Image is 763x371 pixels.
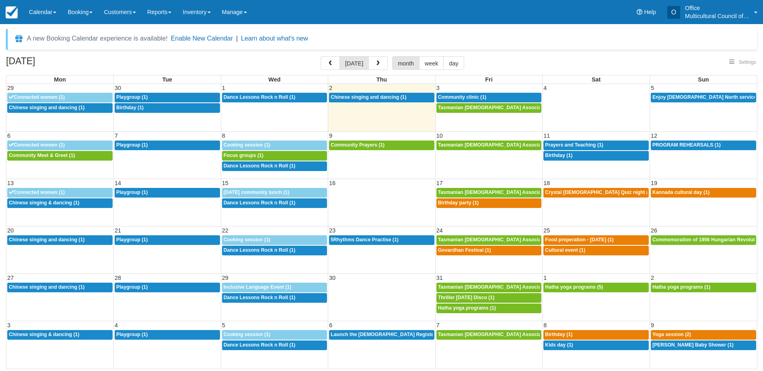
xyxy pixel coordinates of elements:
[436,227,444,234] span: 24
[268,76,280,83] span: Wed
[116,237,148,243] span: Playgroup (1)
[9,190,65,195] span: Connected women (1)
[436,246,542,255] a: Govardhan Festival (1)
[224,190,290,195] span: [DATE] community lunch (1)
[328,132,333,139] span: 9
[222,235,327,245] a: Cooking session (1)
[644,9,656,15] span: Help
[6,227,14,234] span: 20
[650,227,658,234] span: 26
[650,322,655,328] span: 9
[222,151,327,161] a: Focus groups (1)
[115,103,220,113] a: Birthday (1)
[436,198,542,208] a: Birthday party (1)
[545,284,603,290] span: Hatha yoga programs (5)
[650,85,655,91] span: 5
[545,153,572,158] span: Birthday (1)
[543,141,649,150] a: Prayers and Teaching (1)
[685,4,749,12] p: Office
[436,93,542,102] a: Community clinic (1)
[328,180,336,186] span: 16
[443,56,464,70] button: day
[224,94,296,100] span: Dance Lessons Rock n Roll (1)
[221,275,229,281] span: 29
[545,342,573,348] span: Kids day (1)
[7,141,113,150] a: Connected women (1)
[436,180,444,186] span: 17
[222,141,327,150] a: Cooking session (1)
[438,105,597,110] span: Tasmanian [DEMOGRAPHIC_DATA] Association -Weekly Praying (1)
[637,9,642,15] i: Help
[116,284,148,290] span: Playgroup (1)
[438,237,597,243] span: Tasmanian [DEMOGRAPHIC_DATA] Association -Weekly Praying (1)
[224,142,270,148] span: Cooking session (1)
[241,35,308,42] a: Learn about what's new
[222,246,327,255] a: Dance Lessons Rock n Roll (1)
[7,283,113,292] a: Chinese singing and dancing (1)
[543,132,551,139] span: 11
[438,190,597,195] span: Tasmanian [DEMOGRAPHIC_DATA] Association -Weekly Praying (1)
[438,247,491,253] span: Govardhan Festival (1)
[221,132,226,139] span: 8
[419,56,444,70] button: week
[224,247,296,253] span: Dance Lessons Rock n Roll (1)
[114,322,119,328] span: 4
[331,94,406,100] span: Chinese singing and dancing (1)
[9,105,84,110] span: Chinese singing and dancing (1)
[724,57,761,68] button: Settings
[436,141,542,150] a: Tasmanian [DEMOGRAPHIC_DATA] Association -Weekly Praying (1)
[592,76,601,83] span: Sat
[221,227,229,234] span: 22
[114,180,122,186] span: 14
[224,153,263,158] span: Focus groups (1)
[543,235,649,245] a: Food preperation - [DATE] (1)
[171,35,233,43] button: Enable New Calendar
[651,330,756,340] a: Yoga session (2)
[543,322,547,328] span: 8
[114,85,122,91] span: 30
[114,132,119,139] span: 7
[115,283,220,292] a: Playgroup (1)
[545,142,603,148] span: Prayers and Teaching (1)
[116,332,148,337] span: Playgroup (1)
[115,93,220,102] a: Playgroup (1)
[376,76,387,83] span: Thu
[7,151,113,161] a: Community Meet & Greet (1)
[6,180,14,186] span: 13
[221,85,226,91] span: 1
[652,190,710,195] span: Kannada cultural day (1)
[438,284,597,290] span: Tasmanian [DEMOGRAPHIC_DATA] Association -Weekly Praying (1)
[329,93,434,102] a: Chinese singing and dancing (1)
[9,94,65,100] span: Connected women (1)
[7,235,113,245] a: Chinese singing and dancing (1)
[339,56,369,70] button: [DATE]
[651,93,756,102] a: Enjoy [DEMOGRAPHIC_DATA] North service (3)
[6,275,14,281] span: 27
[6,56,108,71] h2: [DATE]
[9,153,75,158] span: Community Meet & Greet (1)
[436,304,542,313] a: Hatha yoga programs (1)
[115,188,220,198] a: Playgroup (1)
[543,85,547,91] span: 4
[543,151,649,161] a: Birthday (1)
[224,237,270,243] span: Cooking session (1)
[6,6,18,18] img: checkfront-main-nav-mini-logo.png
[115,141,220,150] a: Playgroup (1)
[438,200,479,206] span: Birthday party (1)
[545,237,613,243] span: Food preperation - [DATE] (1)
[543,275,547,281] span: 1
[543,330,649,340] a: Birthday (1)
[115,330,220,340] a: Playgroup (1)
[436,188,542,198] a: Tasmanian [DEMOGRAPHIC_DATA] Association -Weekly Praying (1)
[9,332,79,337] span: Chinese singing & dancing (1)
[222,340,327,350] a: Dance Lessons Rock n Roll (1)
[116,142,148,148] span: Playgroup (1)
[236,35,238,42] span: |
[438,94,486,100] span: Community clinic (1)
[222,293,327,303] a: Dance Lessons Rock n Roll (1)
[7,198,113,208] a: Chinese singing & dancing (1)
[329,235,434,245] a: 5Rhythms Dance Practise (1)
[543,180,551,186] span: 18
[698,76,709,83] span: Sun
[331,332,488,337] span: Launch the [DEMOGRAPHIC_DATA] Register Tasmania Chapter. (2)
